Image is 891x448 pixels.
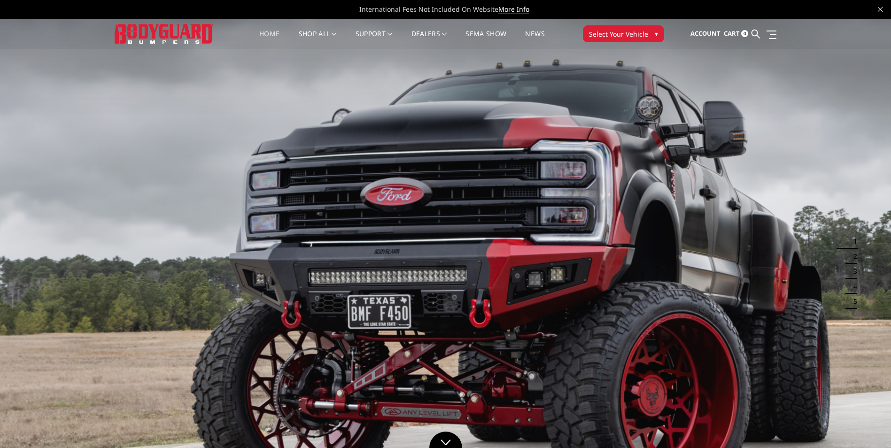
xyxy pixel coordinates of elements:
[115,24,213,43] img: BODYGUARD BUMPERS
[690,29,721,38] span: Account
[299,31,337,49] a: shop all
[724,21,748,46] a: Cart 0
[259,31,279,49] a: Home
[848,294,857,309] button: 5 of 5
[583,25,664,42] button: Select Your Vehicle
[411,31,447,49] a: Dealers
[356,31,393,49] a: Support
[525,31,544,49] a: News
[465,31,506,49] a: SEMA Show
[848,234,857,249] button: 1 of 5
[848,249,857,264] button: 2 of 5
[498,5,529,14] a: More Info
[848,264,857,279] button: 3 of 5
[741,30,748,37] span: 0
[690,21,721,46] a: Account
[724,29,740,38] span: Cart
[655,29,658,39] span: ▾
[429,432,462,448] a: Click to Down
[848,279,857,294] button: 4 of 5
[589,29,648,39] span: Select Your Vehicle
